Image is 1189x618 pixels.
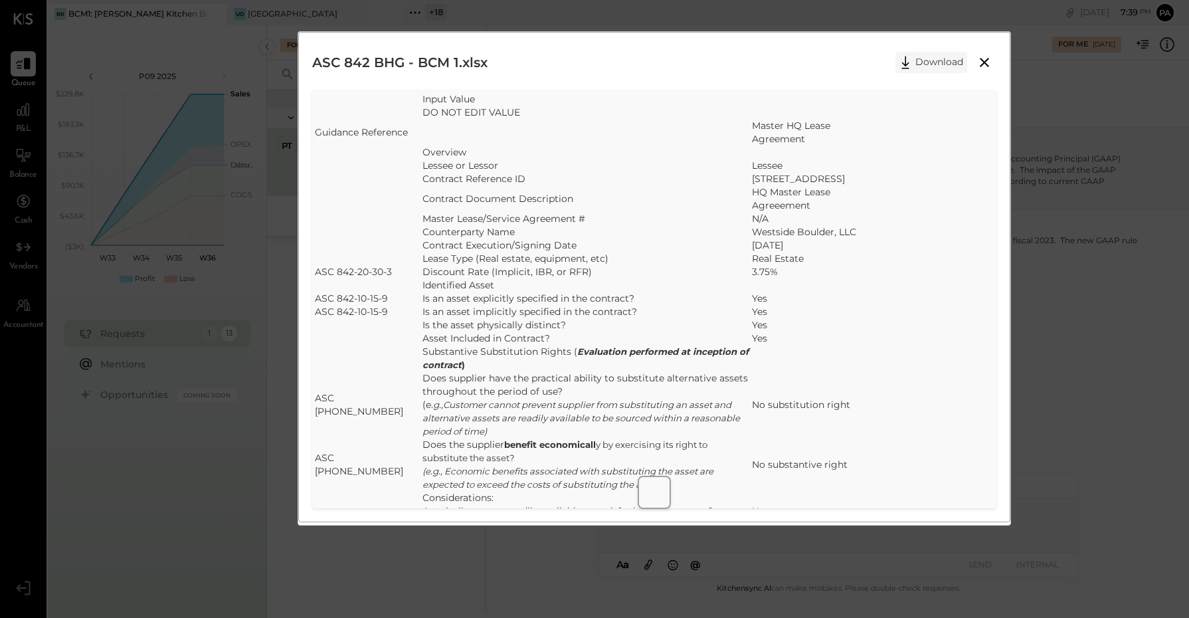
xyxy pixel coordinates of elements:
[422,146,752,159] td: Overview
[315,292,422,305] td: ASC 842-10-15-9
[752,212,863,225] td: N/A
[422,345,752,371] td: Substantive Substitution Rights (
[422,399,740,437] i: .g.,Customer cannot prevent supplier from substituting an asset and alternative assets are readil...
[752,265,863,278] td: 3.75%
[315,371,422,438] td: ASC [PHONE_NUMBER]
[315,265,422,278] td: ASC 842-20-30-3
[752,305,863,318] td: Yes
[504,439,596,450] b: benefit economicall
[422,252,752,265] td: Lease Type (Real estate, equipment, etc)
[422,318,752,332] td: Is the asset physically distinct?
[422,332,752,345] td: Asset Included in Contract?
[752,159,863,172] td: Lessee
[752,332,863,345] td: Yes
[752,438,863,491] td: No substantive right
[422,371,752,438] td: Does supplier have the practical ability to substitute alternative assets throughout the period o...
[315,438,422,491] td: ASC [PHONE_NUMBER]
[315,305,422,318] td: ASC 842-10-15-9
[422,225,752,239] td: Counterparty Name
[422,439,707,463] span: y by exercising its right to substitute the asset?
[422,292,752,305] td: Is an asset explicitly specified in the contract?
[422,346,749,370] i: Evaluation performed at inception of contract
[752,292,863,305] td: Yes
[422,278,752,292] td: Identified Asset
[422,466,713,490] i: (e.g., Economic benefits associated with substituting the asset are expected to exceed the costs ...
[312,46,488,79] h2: ASC 842 BHG - BCM 1.xlsx
[422,159,752,172] td: Lessee or Lessor
[422,305,752,318] td: Is an asset implicitly specified in the contract?
[422,438,752,491] td: Does the supplier
[895,52,967,73] button: Download
[752,225,863,239] td: Westside Boulder, LLC
[422,265,752,278] td: Discount Rate (Implicit, IBR, or RFR)
[462,360,465,370] b: )
[752,371,863,438] td: No substitution right
[315,119,422,146] td: Guidance Reference
[422,212,752,225] td: Master Lease/Service Agreement #
[752,252,863,265] td: Real Estate
[422,92,752,106] td: Input Value
[422,106,752,119] td: DO NOT EDIT VALUE
[752,119,863,146] td: Master HQ Lease Agreement
[422,172,752,185] td: Contract Reference ID
[752,172,863,185] td: [STREET_ADDRESS]
[752,318,863,332] td: Yes
[752,239,863,252] td: [DATE]
[752,185,863,212] td: HQ Master Lease Agreeement
[422,185,752,212] td: Contract Document Description
[422,239,752,252] td: Contract Execution/Signing Date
